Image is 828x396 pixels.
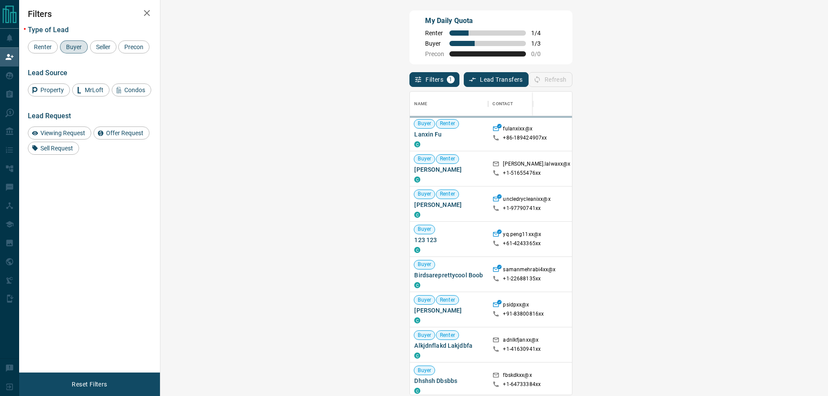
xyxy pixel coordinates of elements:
[448,77,454,83] span: 1
[414,341,484,350] span: Alkjdnflakd Lakjdbfa
[414,367,435,374] span: Buyer
[414,226,435,233] span: Buyer
[60,40,88,53] div: Buyer
[414,306,484,315] span: [PERSON_NAME]
[37,87,67,93] span: Property
[93,126,150,140] div: Offer Request
[409,72,459,87] button: Filters1
[414,317,420,323] div: condos.ca
[414,261,435,268] span: Buyer
[436,190,459,198] span: Renter
[503,196,550,205] p: uncledrycleanixx@x
[503,134,547,142] p: +86- 189424907xx
[503,372,532,381] p: fbskdkxx@x
[414,92,427,116] div: Name
[503,160,570,170] p: [PERSON_NAME].lalwaxx@x
[436,332,459,339] span: Renter
[31,43,55,50] span: Renter
[28,26,69,34] span: Type of Lead
[503,336,539,346] p: adnlkfjanxx@x
[503,125,532,134] p: fulanxixx@x
[425,50,444,57] span: Precon
[28,40,58,53] div: Renter
[414,212,420,218] div: condos.ca
[414,190,435,198] span: Buyer
[503,301,529,310] p: psidpxx@x
[28,126,91,140] div: Viewing Request
[118,40,150,53] div: Precon
[414,141,420,147] div: condos.ca
[414,165,484,174] span: [PERSON_NAME]
[414,120,435,127] span: Buyer
[93,43,113,50] span: Seller
[503,381,541,388] p: +1- 64733384xx
[28,9,151,19] h2: Filters
[112,83,151,97] div: Condos
[531,50,550,57] span: 0 / 0
[414,332,435,339] span: Buyer
[37,130,88,136] span: Viewing Request
[503,310,544,318] p: +91- 83800816xx
[72,83,110,97] div: MrLoft
[414,388,420,394] div: condos.ca
[63,43,85,50] span: Buyer
[414,200,484,209] span: [PERSON_NAME]
[531,30,550,37] span: 1 / 4
[414,236,484,244] span: 123 123
[425,40,444,47] span: Buyer
[464,72,529,87] button: Lead Transfers
[492,92,513,116] div: Contact
[121,43,146,50] span: Precon
[503,275,541,283] p: +1- 22688135xx
[531,40,550,47] span: 1 / 3
[414,176,420,183] div: condos.ca
[82,87,106,93] span: MrLoft
[90,40,116,53] div: Seller
[414,282,420,288] div: condos.ca
[414,296,435,304] span: Buyer
[414,376,484,385] span: Dhshsh Dbsbbs
[436,296,459,304] span: Renter
[103,130,146,136] span: Offer Request
[503,170,541,177] p: +1- 51655476xx
[503,346,541,353] p: +1- 41630941xx
[488,92,558,116] div: Contact
[425,30,444,37] span: Renter
[414,271,484,280] span: Birdsareprettycool Boob
[503,266,555,275] p: samanmehrabi4xx@x
[121,87,148,93] span: Condos
[28,69,67,77] span: Lead Source
[503,240,541,247] p: +61- 4243365xx
[425,16,550,26] p: My Daily Quota
[28,142,79,155] div: Sell Request
[503,231,541,240] p: yq.peng11xx@x
[37,145,76,152] span: Sell Request
[503,205,541,212] p: +1- 97790741xx
[414,247,420,253] div: condos.ca
[414,130,484,139] span: Lanxin Fu
[66,377,113,392] button: Reset Filters
[28,112,71,120] span: Lead Request
[410,92,488,116] div: Name
[414,155,435,163] span: Buyer
[436,120,459,127] span: Renter
[28,83,70,97] div: Property
[414,353,420,359] div: condos.ca
[436,155,459,163] span: Renter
